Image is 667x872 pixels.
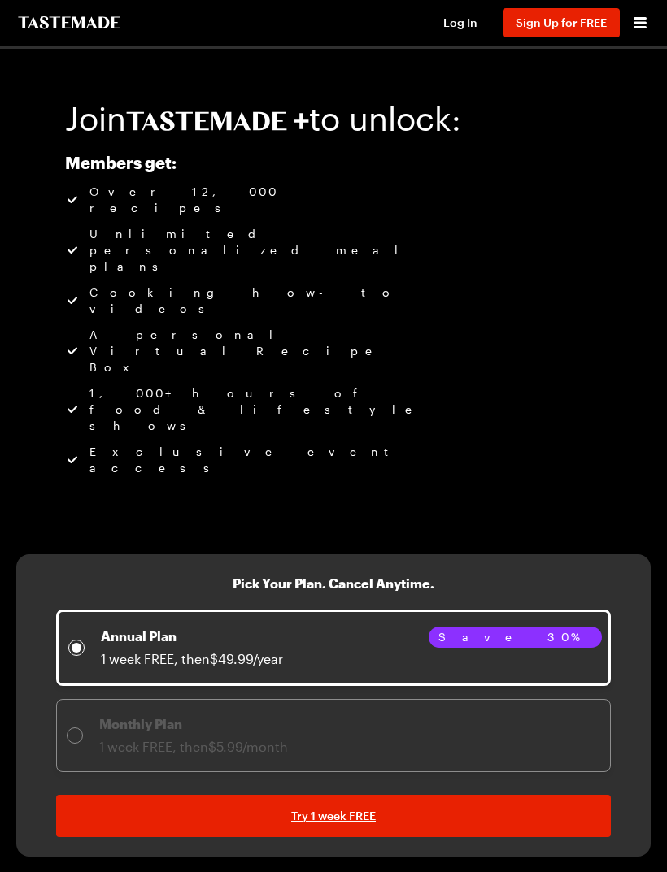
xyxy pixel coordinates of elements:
[516,15,607,29] span: Sign Up for FREE
[65,184,429,476] ul: Tastemade+ Annual subscription benefits
[428,15,493,31] button: Log In
[89,184,429,216] span: Over 12,000 recipes
[291,808,376,824] span: Try 1 week FREE
[89,226,429,275] span: Unlimited personalized meal plans
[56,795,611,837] a: Try 1 week FREE
[630,12,651,33] button: Open menu
[99,714,288,734] p: Monthly Plan
[99,739,288,754] span: 1 week FREE, then $5.99/month
[503,8,620,37] button: Sign Up for FREE
[16,16,122,29] a: To Tastemade Home Page
[65,101,461,137] h1: Join to unlock:
[89,284,429,317] span: Cooking how-to videos
[89,444,429,476] span: Exclusive event access
[233,574,434,593] h3: Pick Your Plan. Cancel Anytime.
[89,385,429,434] span: 1,000+ hours of food & lifestyle shows
[101,627,283,646] p: Annual Plan
[89,327,429,375] span: A personal Virtual Recipe Box
[443,15,477,29] span: Log In
[65,153,429,172] h2: Members get:
[438,628,592,646] span: Save 30%
[101,651,283,666] span: 1 week FREE, then $49.99/year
